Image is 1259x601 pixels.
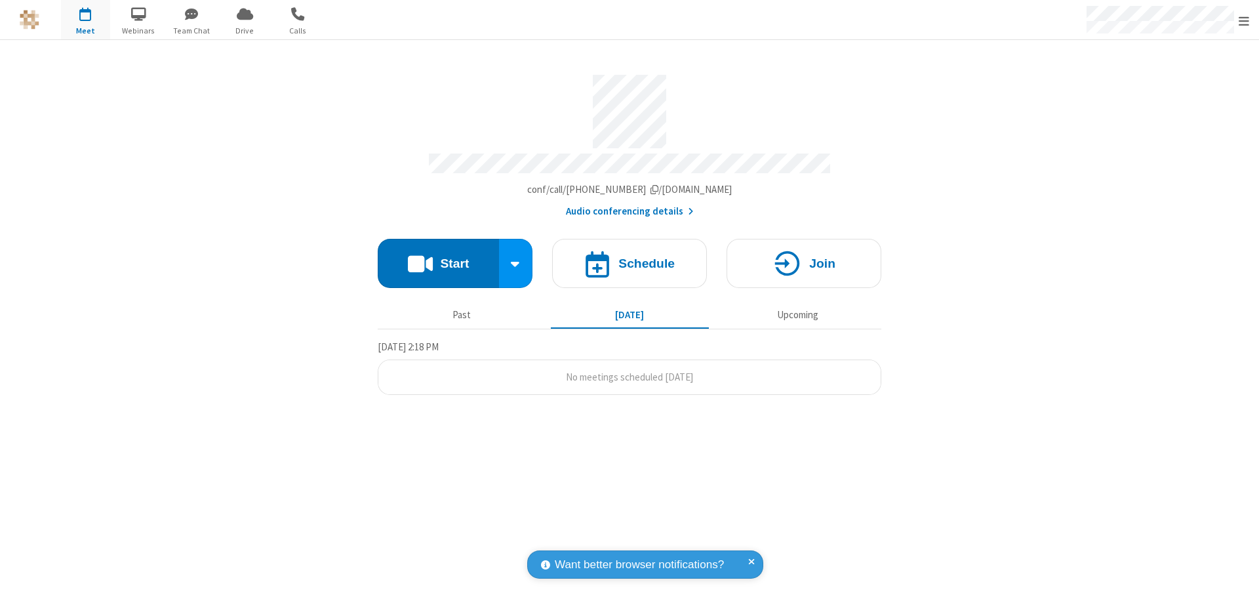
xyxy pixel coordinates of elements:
[552,239,707,288] button: Schedule
[727,239,881,288] button: Join
[551,302,709,327] button: [DATE]
[378,341,439,353] span: [DATE] 2:18 PM
[167,25,216,37] span: Team Chat
[809,257,835,270] h4: Join
[61,25,110,37] span: Meet
[440,257,469,270] h4: Start
[618,257,675,270] h4: Schedule
[499,239,533,288] div: Start conference options
[527,182,732,197] button: Copy my meeting room linkCopy my meeting room link
[273,25,323,37] span: Calls
[527,183,732,196] span: Copy my meeting room link
[566,204,694,219] button: Audio conferencing details
[20,10,39,30] img: QA Selenium DO NOT DELETE OR CHANGE
[719,302,877,327] button: Upcoming
[220,25,270,37] span: Drive
[555,556,724,573] span: Want better browser notifications?
[114,25,163,37] span: Webinars
[378,65,881,219] section: Account details
[383,302,541,327] button: Past
[378,239,499,288] button: Start
[566,371,693,383] span: No meetings scheduled [DATE]
[378,339,881,396] section: Today's Meetings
